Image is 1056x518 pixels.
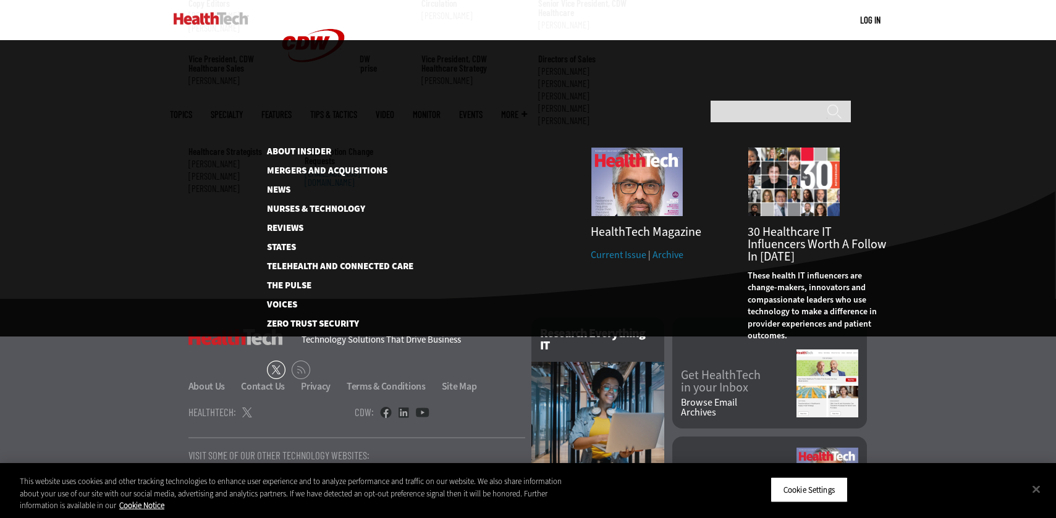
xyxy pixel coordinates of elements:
a: Archive [653,248,683,261]
a: States [267,243,394,252]
a: Site Map [442,380,477,393]
h4: CDW: [355,407,374,417]
button: Close [1023,475,1050,503]
a: More information about your privacy [119,500,164,511]
a: Browse EmailArchives [681,398,796,417]
a: Log in [860,14,881,25]
img: Home [174,12,248,25]
a: Current Issue [591,248,646,261]
a: About Us [188,380,240,393]
h3: HealthTech Magazine [591,226,729,238]
a: The Pulse [267,281,394,290]
a: Contact Us [241,380,299,393]
h4: HealthTech: [188,407,236,417]
a: Privacy [301,380,345,393]
a: Get HealthTechin your Inbox [681,369,796,394]
p: These health IT influencers are change-makers, innovators and compassionate leaders who use techn... [748,270,886,343]
button: Cookie Settings [771,477,848,503]
span: | [648,248,651,261]
a: News [267,185,394,194]
img: newsletter screenshot [796,349,858,417]
img: Fall 2025 Cover [591,147,683,217]
a: Zero Trust Security [267,319,412,328]
a: 30 Healthcare IT Influencers Worth a Follow in [DATE] [748,223,886,265]
a: About Insider [267,147,394,156]
a: Reviews [267,223,394,233]
a: Voices [267,300,394,309]
div: User menu [860,14,881,27]
a: Terms & Conditions [347,380,440,393]
a: Nurses & Technology [267,204,394,214]
a: Telehealth and Connected Care [267,262,394,271]
div: This website uses cookies and other tracking technologies to enhance user experience and to analy... [20,475,581,512]
img: collage of influencers [748,147,840,217]
p: Visit Some Of Our Other Technology Websites: [188,450,525,461]
h3: HealthTech [188,329,283,345]
a: Mergers and Acquisitions [267,166,394,175]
